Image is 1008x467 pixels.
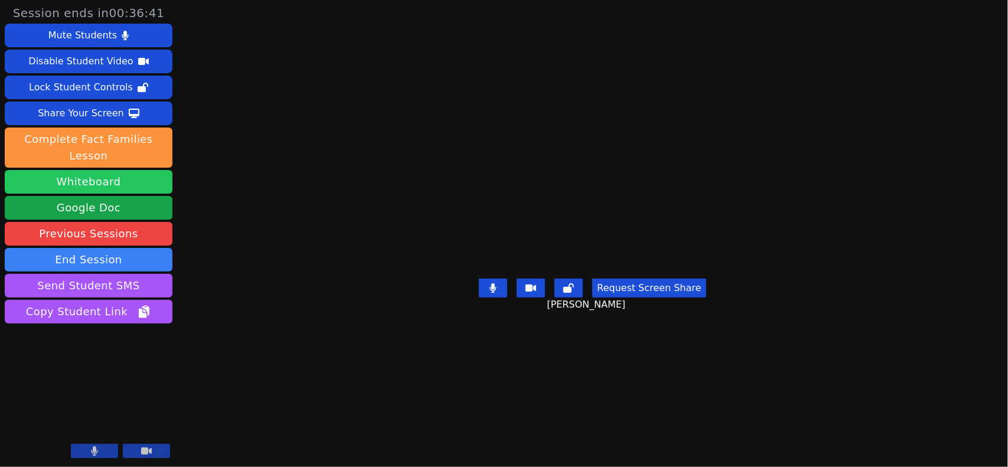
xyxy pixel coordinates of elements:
span: [PERSON_NAME] [547,298,628,312]
time: 00:36:41 [109,6,165,20]
button: Disable Student Video [5,50,172,73]
button: End Session [5,248,172,272]
button: Request Screen Share [592,279,706,298]
button: Mute Students [5,24,172,47]
button: Whiteboard [5,170,172,194]
div: Mute Students [48,26,117,45]
a: Previous Sessions [5,222,172,246]
button: Lock Student Controls [5,76,172,99]
span: Session ends in [13,5,165,21]
button: Send Student SMS [5,274,172,298]
button: Share Your Screen [5,102,172,125]
div: Disable Student Video [28,52,133,71]
span: Copy Student Link [26,303,151,320]
a: Google Doc [5,196,172,220]
div: Lock Student Controls [29,78,133,97]
button: Copy Student Link [5,300,172,324]
button: Complete Fact Families Lesson [5,128,172,168]
div: Share Your Screen [38,104,124,123]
